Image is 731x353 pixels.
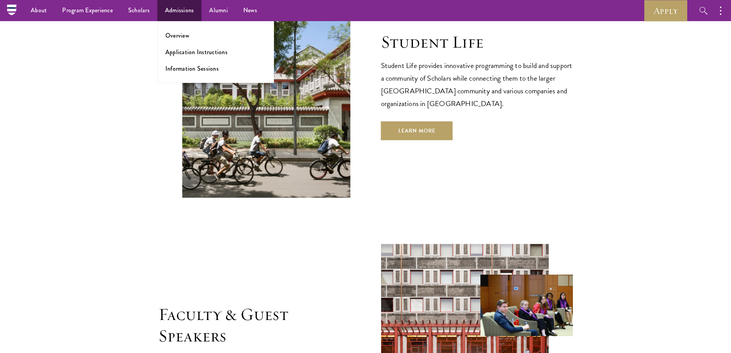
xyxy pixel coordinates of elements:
[165,31,189,40] a: Overview
[381,59,573,110] p: Student Life provides innovative programming to build and support a community of Scholars while c...
[381,121,453,140] a: Learn More
[158,304,350,347] h2: Faculty & Guest Speakers
[165,48,228,56] a: Application Instructions
[165,64,219,73] a: Information Sessions
[381,31,573,53] h2: Student Life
